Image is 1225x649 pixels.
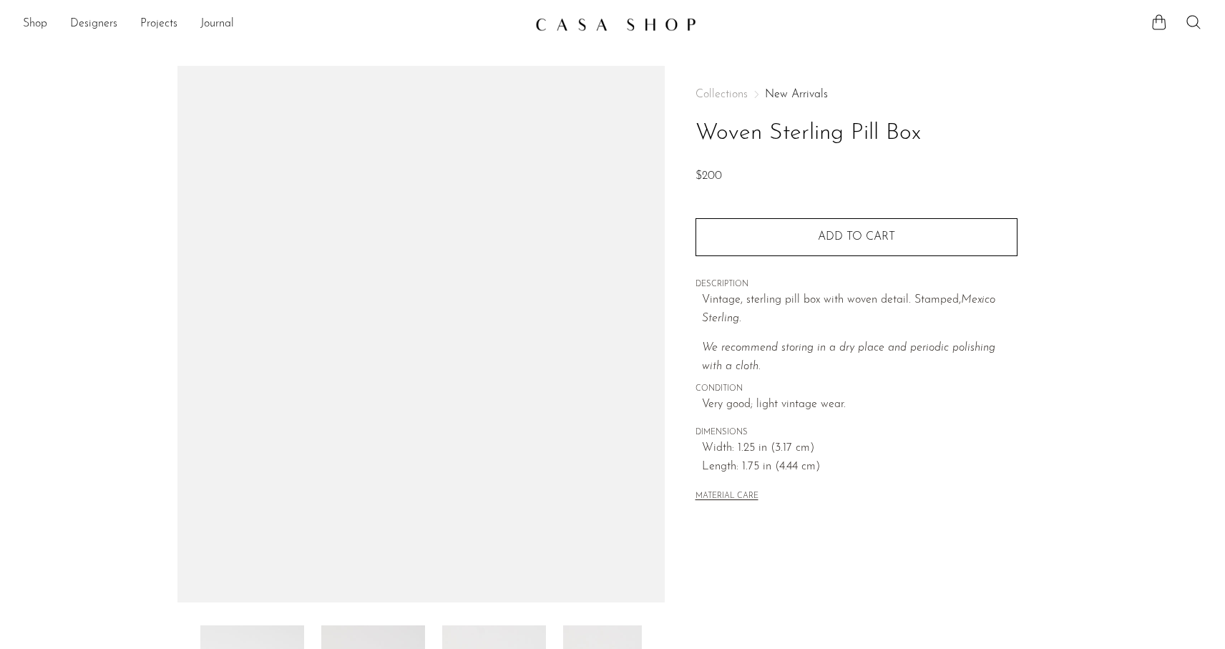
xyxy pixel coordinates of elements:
[702,439,1017,458] span: Width: 1.25 in (3.17 cm)
[765,89,828,100] a: New Arrivals
[696,426,1017,439] span: DIMENSIONS
[818,231,895,243] span: Add to cart
[140,15,177,34] a: Projects
[696,115,1017,152] h1: Woven Sterling Pill Box
[23,12,524,36] nav: Desktop navigation
[696,89,748,100] span: Collections
[696,89,1017,100] nav: Breadcrumbs
[702,294,995,324] em: Mexico Sterling
[696,278,1017,291] span: DESCRIPTION
[70,15,117,34] a: Designers
[200,15,234,34] a: Journal
[696,170,722,182] span: $200
[702,458,1017,477] span: Length: 1.75 in (4.44 cm)
[702,396,1017,414] span: Very good; light vintage wear.
[702,342,995,372] i: We recommend storing in a dry place and periodic polishing with a cloth.
[696,383,1017,396] span: CONDITION
[696,218,1017,255] button: Add to cart
[696,492,758,502] button: MATERIAL CARE
[23,15,47,34] a: Shop
[702,291,1017,328] p: Vintage, sterling pill box with woven detail. Stamped, .
[23,12,524,36] ul: NEW HEADER MENU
